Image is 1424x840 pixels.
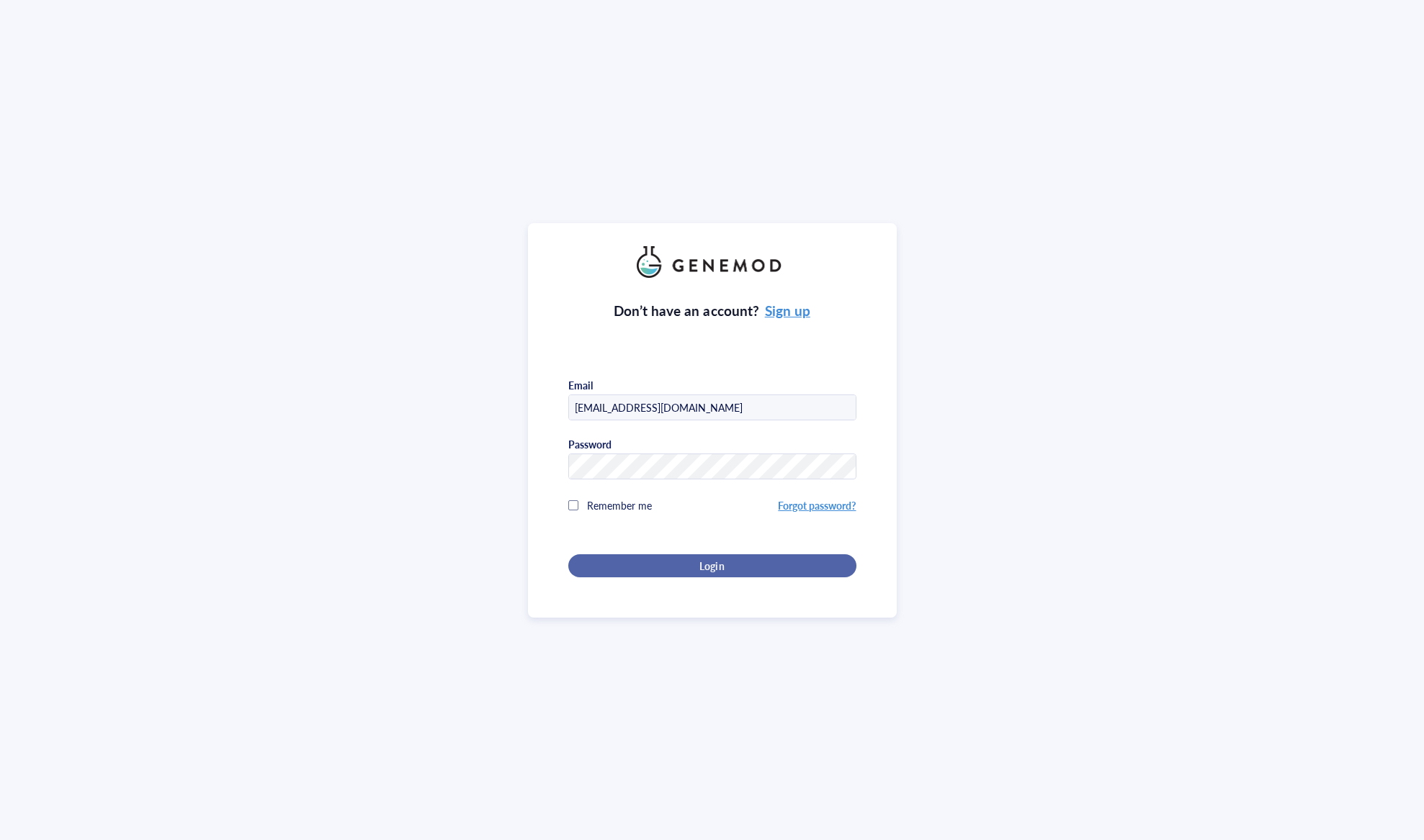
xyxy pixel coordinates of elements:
a: Sign up [765,301,810,320]
img: genemod_logo_light-BcqUzbGq.png [637,246,788,278]
span: Remember me [587,498,652,512]
a: Forgot password? [778,498,856,512]
button: Login [568,554,856,577]
span: Login [699,559,724,572]
div: Don’t have an account? [614,301,810,321]
div: Password [568,438,612,451]
div: Email [568,379,593,392]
